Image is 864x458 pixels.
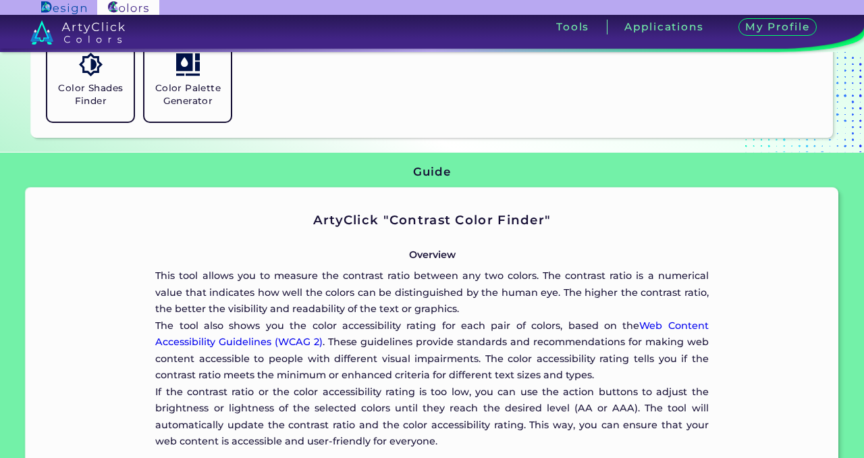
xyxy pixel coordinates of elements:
[139,30,236,127] a: Color Palette Generator
[155,317,708,384] p: The tool also shows you the color accessibility rating for each pair of colors, based on the . Th...
[41,1,86,14] img: ArtyClick Design logo
[155,268,708,317] p: This tool allows you to measure the contrast ratio between any two colors. The contrast ratio is ...
[155,247,708,263] p: Overview
[155,384,708,450] p: If the contrast ratio or the color accessibility rating is too low, you can use the action button...
[155,211,708,229] h2: ArtyClick "Contrast Color Finder"
[79,53,103,76] img: icon_color_shades.svg
[176,53,200,76] img: icon_col_pal_col.svg
[53,82,128,107] h5: Color Shades Finder
[624,22,703,32] h3: Applications
[556,22,589,32] h3: Tools
[738,18,817,36] h3: My Profile
[413,164,450,180] h3: Guide
[42,30,139,127] a: Color Shades Finder
[30,20,126,45] img: logo_artyclick_colors_white.svg
[150,82,225,107] h5: Color Palette Generator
